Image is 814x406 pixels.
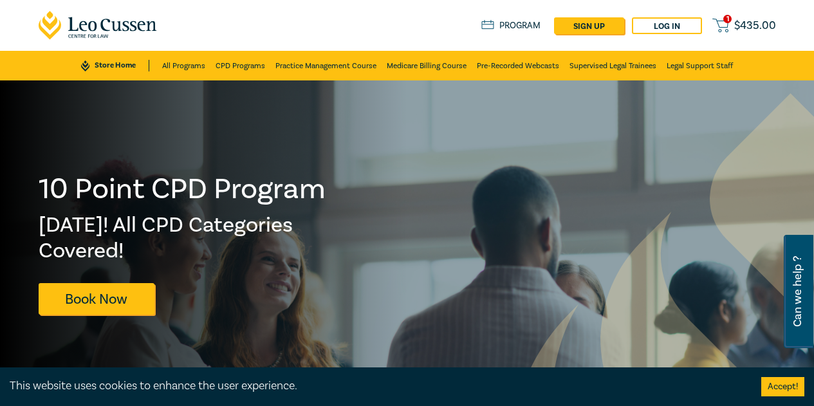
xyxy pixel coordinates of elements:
a: CPD Programs [216,51,265,80]
a: Book Now [39,283,154,315]
a: Medicare Billing Course [387,51,467,80]
span: $ 435.00 [734,20,776,32]
span: 1 [723,15,732,23]
a: All Programs [162,51,205,80]
a: Supervised Legal Trainees [569,51,656,80]
a: sign up [554,17,624,34]
div: This website uses cookies to enhance the user experience. [10,378,742,394]
a: Store Home [81,60,149,71]
a: Pre-Recorded Webcasts [477,51,559,80]
a: Legal Support Staff [667,51,733,80]
button: Accept cookies [761,377,804,396]
a: Program [481,20,541,32]
h1: 10 Point CPD Program [39,172,327,206]
a: Log in [632,17,702,34]
span: Can we help ? [791,243,804,340]
a: Practice Management Course [275,51,376,80]
h2: [DATE]! All CPD Categories Covered! [39,212,327,264]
